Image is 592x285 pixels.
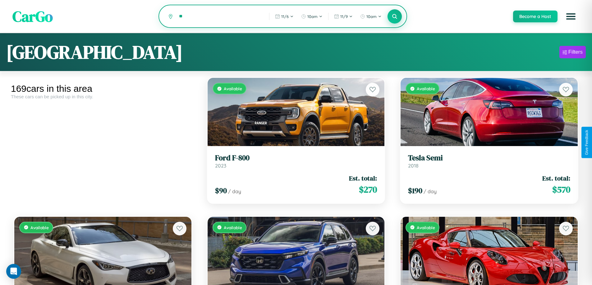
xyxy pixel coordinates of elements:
[272,11,297,21] button: 11/6
[228,188,241,194] span: / day
[349,174,377,183] span: Est. total:
[298,11,326,21] button: 10am
[513,11,558,22] button: Become a Host
[215,154,377,163] h3: Ford F-800
[224,225,242,230] span: Available
[359,183,377,196] span: $ 270
[408,185,422,196] span: $ 190
[215,163,226,169] span: 2023
[417,225,435,230] span: Available
[408,154,570,163] h3: Tesla Semi
[357,11,385,21] button: 10am
[562,8,580,25] button: Open menu
[331,11,356,21] button: 11/9
[340,14,348,19] span: 11 / 9
[6,39,183,65] h1: [GEOGRAPHIC_DATA]
[542,174,570,183] span: Est. total:
[307,14,318,19] span: 10am
[281,14,289,19] span: 11 / 6
[215,185,227,196] span: $ 90
[12,6,53,27] span: CarGo
[6,264,21,279] div: Open Intercom Messenger
[552,183,570,196] span: $ 570
[224,86,242,91] span: Available
[559,46,586,58] button: Filters
[215,154,377,169] a: Ford F-8002023
[30,225,49,230] span: Available
[366,14,377,19] span: 10am
[568,49,583,55] div: Filters
[11,94,195,99] div: These cars can be picked up in this city.
[585,130,589,155] div: Give Feedback
[408,163,419,169] span: 2018
[417,86,435,91] span: Available
[11,83,195,94] div: 169 cars in this area
[408,154,570,169] a: Tesla Semi2018
[424,188,437,194] span: / day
